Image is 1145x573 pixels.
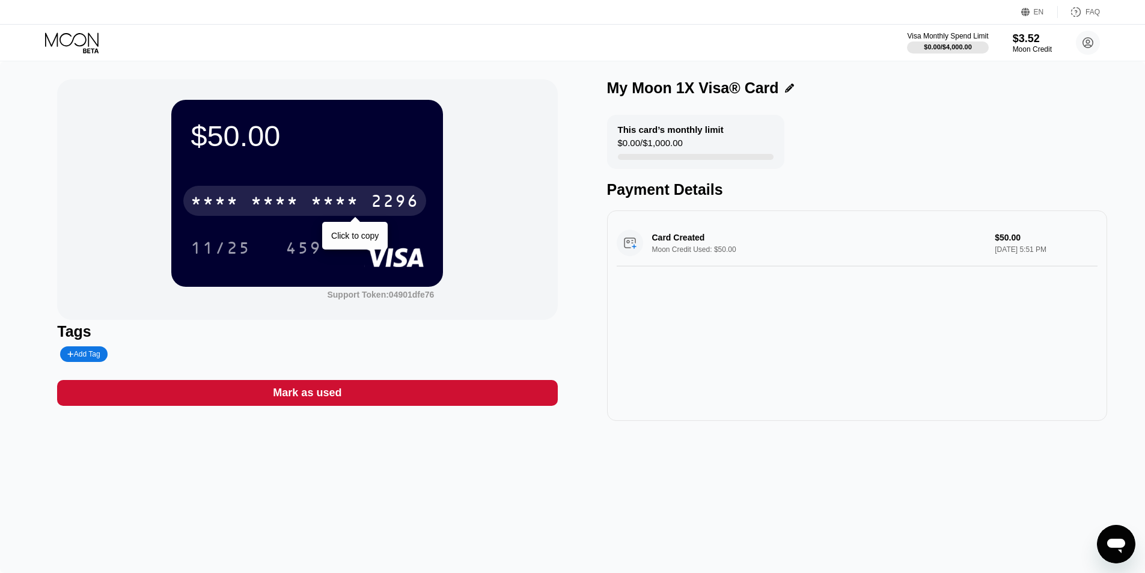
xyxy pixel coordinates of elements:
[1085,8,1100,16] div: FAQ
[57,323,557,340] div: Tags
[907,32,988,40] div: Visa Monthly Spend Limit
[1013,32,1052,45] div: $3.52
[331,231,379,241] div: Click to copy
[1013,32,1052,54] div: $3.52Moon Credit
[191,240,251,259] div: 11/25
[907,32,988,54] div: Visa Monthly Spend Limit$0.00/$4,000.00
[618,138,683,154] div: $0.00 / $1,000.00
[327,290,434,299] div: Support Token: 04901dfe76
[618,124,724,135] div: This card’s monthly limit
[67,350,100,358] div: Add Tag
[1034,8,1044,16] div: EN
[1021,6,1058,18] div: EN
[273,386,341,400] div: Mark as used
[285,240,322,259] div: 459
[182,233,260,263] div: 11/25
[1058,6,1100,18] div: FAQ
[607,79,779,97] div: My Moon 1X Visa® Card
[327,290,434,299] div: Support Token:04901dfe76
[371,193,419,212] div: 2296
[276,233,331,263] div: 459
[191,119,424,153] div: $50.00
[1013,45,1052,54] div: Moon Credit
[60,346,107,362] div: Add Tag
[1097,525,1135,563] iframe: Button to launch messaging window
[57,380,557,406] div: Mark as used
[924,43,972,51] div: $0.00 / $4,000.00
[607,181,1107,198] div: Payment Details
